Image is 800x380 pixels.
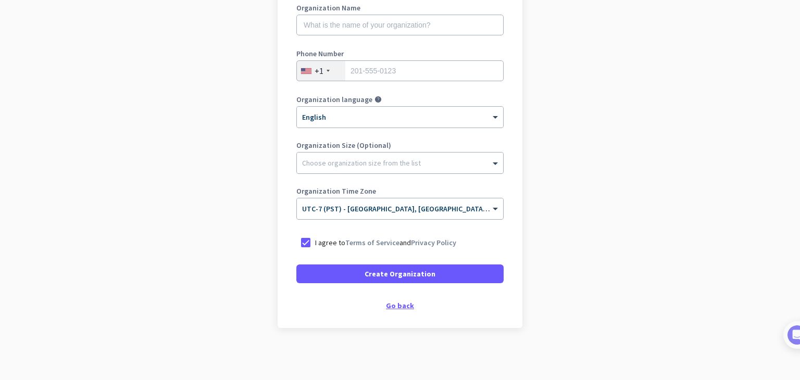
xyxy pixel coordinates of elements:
a: Privacy Policy [411,238,456,247]
p: I agree to and [315,237,456,248]
button: Create Organization [296,264,504,283]
div: Go back [296,302,504,309]
i: help [374,96,382,103]
label: Organization Time Zone [296,187,504,195]
label: Organization Size (Optional) [296,142,504,149]
a: Terms of Service [345,238,399,247]
label: Organization language [296,96,372,103]
input: 201-555-0123 [296,60,504,81]
input: What is the name of your organization? [296,15,504,35]
label: Phone Number [296,50,504,57]
span: Create Organization [365,269,435,279]
div: +1 [315,66,323,76]
label: Organization Name [296,4,504,11]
